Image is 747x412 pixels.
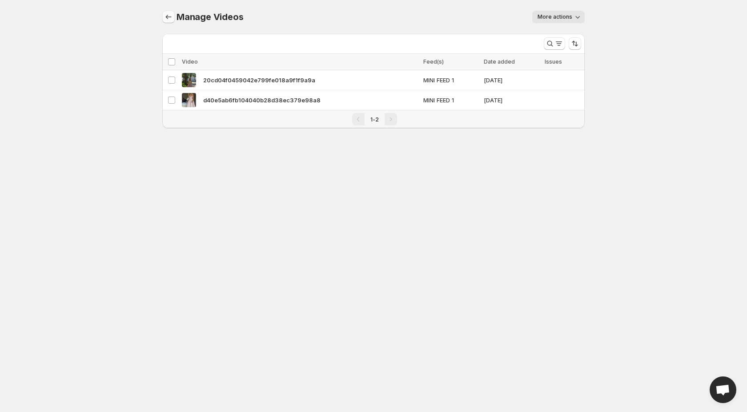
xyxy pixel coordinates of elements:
span: More actions [538,13,572,20]
span: 1-2 [370,116,379,123]
span: MINI FEED 1 [423,96,478,105]
span: Date added [484,58,515,65]
div: Open chat [710,376,736,403]
span: Manage Videos [177,12,243,22]
span: Video [182,58,198,65]
td: [DATE] [481,70,542,90]
span: d40e5ab6fb104040b28d38ec379e98a8 [203,96,321,105]
button: Manage Videos [162,11,175,23]
button: More actions [532,11,585,23]
button: Search and filter results [544,37,565,50]
nav: Pagination [162,110,585,128]
img: d40e5ab6fb104040b28d38ec379e98a8 [182,93,196,107]
span: Feed(s) [423,58,444,65]
button: Sort the results [569,37,581,50]
span: 20cd04f0459042e799fe018a9f1f9a9a [203,76,315,85]
span: MINI FEED 1 [423,76,478,85]
td: [DATE] [481,90,542,110]
span: Issues [545,58,562,65]
img: 20cd04f0459042e799fe018a9f1f9a9a [182,73,196,87]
